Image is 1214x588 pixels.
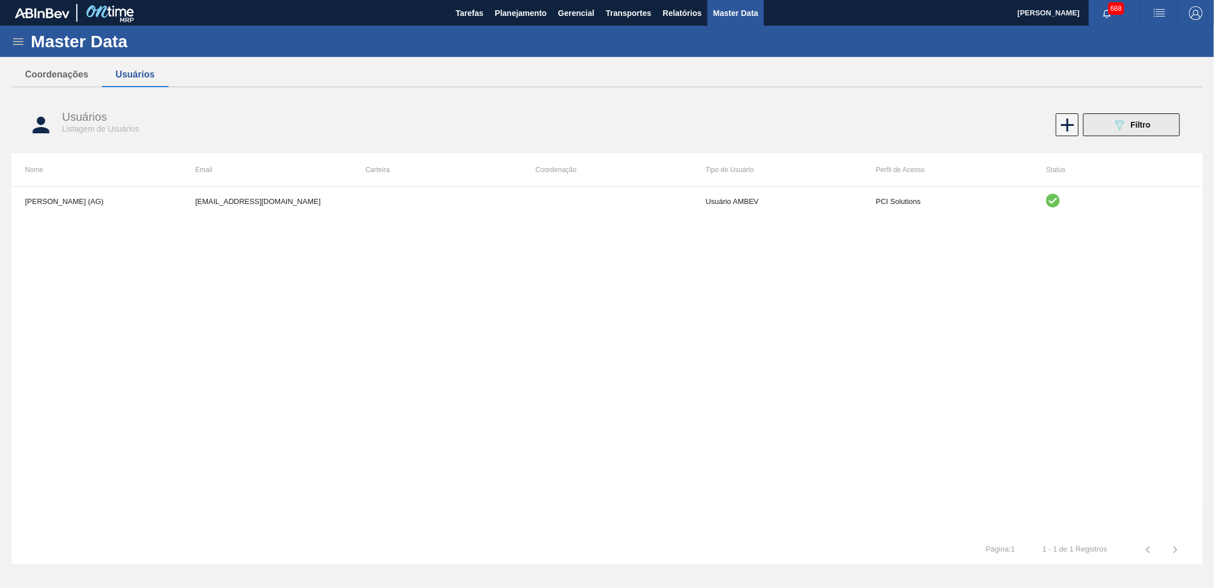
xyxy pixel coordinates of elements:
[1089,5,1125,21] button: Notificações
[862,187,1032,215] td: PCI Solutions
[1055,113,1077,136] div: Novo Usuário
[102,63,168,87] button: Usuários
[1153,6,1166,20] img: userActions
[1108,2,1124,15] span: 688
[182,187,352,215] td: [EMAIL_ADDRESS][DOMAIN_NAME]
[1083,113,1180,136] button: Filtro
[662,6,701,20] span: Relatórios
[352,153,522,186] th: Carteira
[1077,113,1186,136] div: Filtrar Usuário
[11,153,182,186] th: Nome
[558,6,595,20] span: Gerencial
[692,153,862,186] th: Tipo de Usuário
[62,124,139,133] span: Listagem de Usuários
[1032,153,1203,186] th: Status
[1046,194,1189,209] div: Usuário Ativo
[713,6,758,20] span: Master Data
[1189,6,1203,20] img: Logout
[692,187,862,215] td: Usuário AMBEV
[606,6,651,20] span: Transportes
[862,153,1032,186] th: Perfil de Acesso
[15,8,69,18] img: TNhmsLtSVTkK8tSr43FrP2fwEKptu5GPRR3wAAAABJRU5ErkJggg==
[182,153,352,186] th: Email
[456,6,484,20] span: Tarefas
[11,187,182,215] td: [PERSON_NAME] (AG)
[1029,536,1121,554] td: 1 - 1 de 1 Registros
[31,35,233,48] h1: Master Data
[522,153,692,186] th: Coordenação
[1131,120,1151,129] span: Filtro
[11,63,102,87] button: Coordenações
[62,111,107,123] span: Usuários
[495,6,546,20] span: Planejamento
[972,536,1028,554] td: Página : 1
